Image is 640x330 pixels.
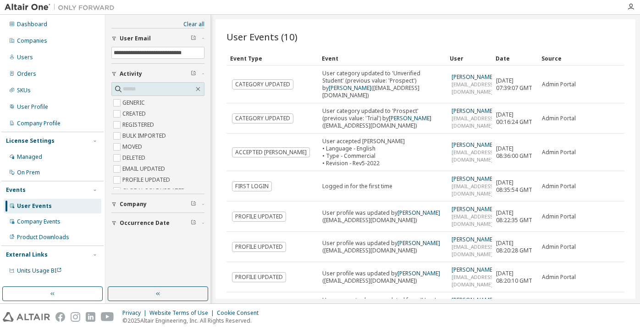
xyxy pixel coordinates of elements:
span: [EMAIL_ADDRESS][DOMAIN_NAME] [452,274,495,288]
div: Event Type [230,51,314,66]
span: Company [120,201,147,208]
label: PROFILE UPDATED [122,174,172,185]
span: ([EMAIL_ADDRESS][DOMAIN_NAME]) [322,277,417,285]
span: Occurrence Date [120,219,170,227]
div: Managed [17,153,42,161]
span: Admin Portal [542,149,576,156]
span: Admin Portal [542,81,576,88]
label: REGISTERED [122,119,156,130]
div: User category updated to 'Unverified Student' (previous value: 'Prospect') by [322,70,442,99]
a: [PERSON_NAME] [329,84,371,92]
label: CREATED [122,108,148,119]
label: EMAIL UPDATED [122,163,167,174]
div: Users [17,54,33,61]
span: [DATE] 08:20:28 GMT [496,240,534,254]
div: User category updated to 'Prospect' (previous value: 'Trial') by [322,107,442,129]
div: User profile was updated by [322,240,442,254]
label: GLOBAL ROLE UPDATED [122,185,187,196]
label: DELETED [122,152,147,163]
a: [PERSON_NAME] [389,114,431,122]
a: [PERSON_NAME] [452,205,494,213]
span: ACCEPTED [PERSON_NAME] [232,147,310,157]
div: Privacy [122,309,149,317]
div: License Settings [6,137,55,145]
div: User Profile [17,103,48,111]
div: Events [6,186,26,194]
div: Event [322,51,442,66]
label: MOVED [122,141,144,152]
span: [EMAIL_ADDRESS][DOMAIN_NAME] [452,243,495,258]
a: [PERSON_NAME] [452,235,494,243]
img: facebook.svg [55,312,65,322]
a: [PERSON_NAME] [452,107,494,115]
span: PROFILE UPDATED [232,272,286,282]
span: ([EMAIL_ADDRESS][DOMAIN_NAME]) [322,84,419,99]
a: [PERSON_NAME] [397,209,440,217]
span: Logged in for the first time [322,182,392,190]
div: On Prem [17,169,40,176]
span: Clear filter [191,219,196,227]
div: User account role was updated from 'User' to 'Admin' by [322,296,442,319]
span: ([EMAIL_ADDRESS][DOMAIN_NAME]) [322,246,417,254]
span: [DATE] 00:16:24 GMT [496,111,534,126]
span: User Events (10) [226,30,298,43]
span: PROFILE UPDATED [232,242,286,252]
button: User Email [111,28,204,49]
img: Altair One [5,3,119,12]
span: [DATE] 08:22:35 GMT [496,209,534,224]
div: Cookie Consent [217,309,264,317]
button: Activity [111,64,204,84]
div: Companies [17,37,47,45]
a: [PERSON_NAME] [397,269,440,277]
span: Clear filter [191,201,196,208]
div: User profile was updated by [322,270,442,285]
span: User Email [120,35,151,42]
div: User profile was updated by [322,209,442,224]
span: [EMAIL_ADDRESS][DOMAIN_NAME] [452,183,495,197]
img: altair_logo.svg [3,312,50,322]
label: GENERIC [122,97,147,108]
span: [EMAIL_ADDRESS][DOMAIN_NAME] [452,149,495,163]
span: [DATE] 08:35:54 GMT [496,179,534,194]
span: [DATE] 08:20:10 GMT [496,270,534,285]
span: [EMAIL_ADDRESS][DOMAIN_NAME] [452,213,495,228]
a: [PERSON_NAME] [452,175,494,183]
div: Date [496,51,534,66]
a: [PERSON_NAME] [452,141,494,149]
img: instagram.svg [71,312,80,322]
div: Website Terms of Use [149,309,217,317]
a: [PERSON_NAME] [397,239,440,247]
span: [DATE] 07:39:07 GMT [496,77,534,92]
span: [EMAIL_ADDRESS][DOMAIN_NAME] [452,81,495,95]
p: © 2025 Altair Engineering, Inc. All Rights Reserved. [122,317,264,324]
div: User accepted [PERSON_NAME] • Language - English • Type - Commercial • Revision - Rev5-2022 [322,138,405,167]
img: linkedin.svg [86,312,95,322]
span: Admin Portal [542,213,576,220]
div: External Links [6,251,48,258]
div: User [450,51,488,66]
button: Occurrence Date [111,213,204,233]
span: [EMAIL_ADDRESS][DOMAIN_NAME] [452,115,495,129]
span: FIRST LOGIN [232,181,272,191]
div: Company Events [17,218,61,225]
label: BULK IMPORTED [122,130,168,141]
div: SKUs [17,87,31,94]
div: Product Downloads [17,234,69,241]
span: [DATE] 08:36:00 GMT [496,145,534,160]
span: Clear filter [191,35,196,42]
span: Units Usage BI [17,267,62,274]
span: CATEGORY UPDATED [232,113,293,123]
div: User Events [17,202,52,210]
span: ([EMAIL_ADDRESS][DOMAIN_NAME]) [322,122,417,129]
button: Company [111,194,204,214]
div: Dashboard [17,21,47,28]
span: ([EMAIL_ADDRESS][DOMAIN_NAME]) [322,216,417,224]
a: [PERSON_NAME] [452,266,494,274]
span: Admin Portal [542,183,576,190]
span: Admin Portal [542,274,576,281]
a: Clear all [111,21,204,28]
span: Admin Portal [542,115,576,122]
img: youtube.svg [101,312,114,322]
span: Admin Portal [542,243,576,251]
span: Activity [120,70,142,78]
